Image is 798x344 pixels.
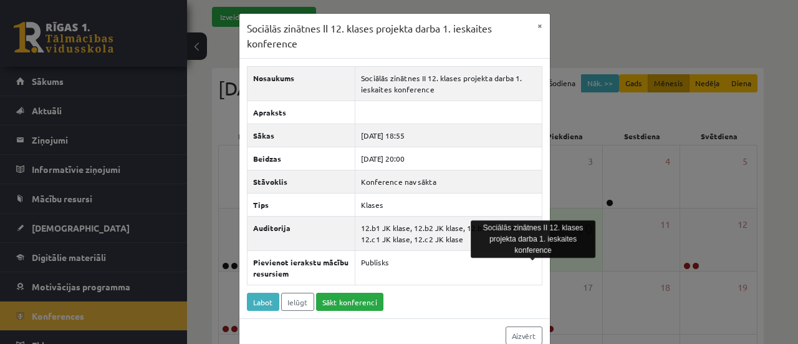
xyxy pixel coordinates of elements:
div: Sociālās zinātnes II 12. klases projekta darba 1. ieskaites konference [471,220,595,258]
button: × [530,14,550,37]
td: [DATE] 18:55 [355,124,542,147]
td: Publisks [355,251,542,285]
td: Klases [355,194,542,217]
h3: Sociālās zinātnes II 12. klases projekta darba 1. ieskaites konference [247,21,530,51]
th: Beidzas [247,147,355,170]
a: Labot [247,293,279,311]
a: Sākt konferenci [316,293,383,311]
th: Auditorija [247,217,355,251]
a: Ielūgt [281,293,314,311]
td: 12.b1 JK klase, 12.b2 JK klase, 12.b3 JK klase, 12.c1 JK klase, 12.c2 JK klase [355,217,542,251]
td: Sociālās zinātnes II 12. klases projekta darba 1. ieskaites konference [355,67,542,101]
th: Pievienot ierakstu mācību resursiem [247,251,355,285]
td: [DATE] 20:00 [355,147,542,170]
th: Sākas [247,124,355,147]
th: Stāvoklis [247,170,355,194]
th: Tips [247,194,355,217]
td: Konference nav sākta [355,170,542,194]
th: Apraksts [247,101,355,124]
th: Nosaukums [247,67,355,101]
